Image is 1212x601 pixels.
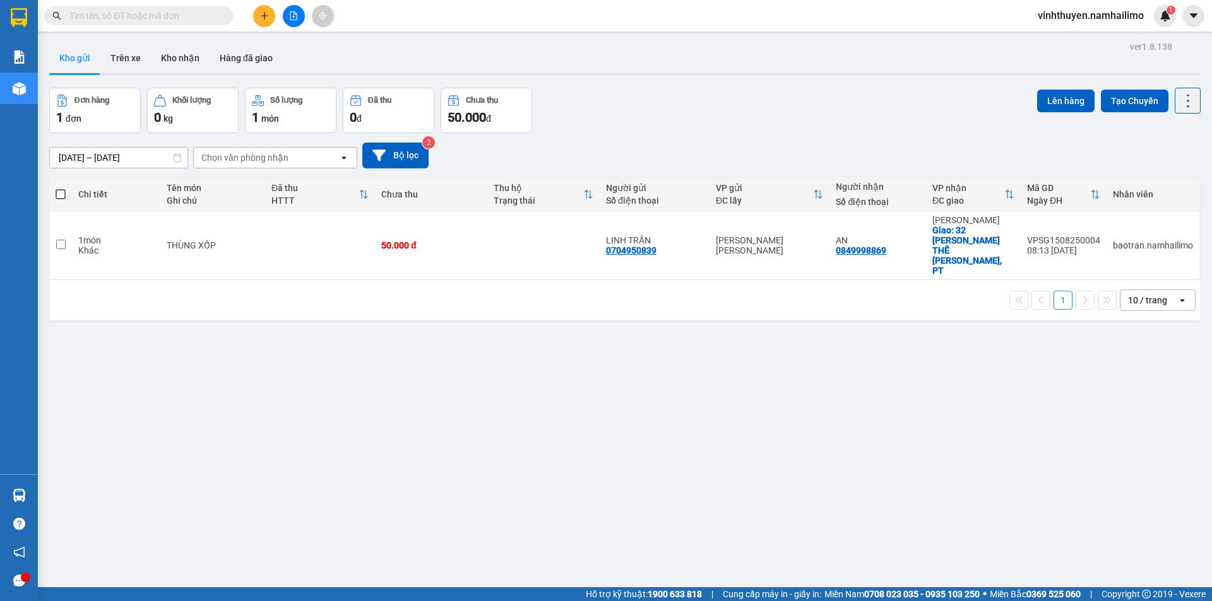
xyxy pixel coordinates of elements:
[448,110,486,125] span: 50.000
[154,110,161,125] span: 0
[441,88,532,133] button: Chưa thu50.000đ
[100,43,151,73] button: Trên xe
[271,183,359,193] div: Đã thu
[210,43,283,73] button: Hàng đã giao
[56,110,63,125] span: 1
[606,195,703,206] div: Số điện thoại
[648,589,702,599] strong: 1900 633 818
[13,50,26,64] img: solution-icon
[253,5,275,27] button: plus
[368,96,391,105] div: Đã thu
[711,587,713,601] span: |
[1113,240,1193,250] div: baotran.namhailimo
[245,88,336,133] button: Số lượng1món
[69,9,218,23] input: Tìm tên, số ĐT hoặc mã đơn
[252,110,259,125] span: 1
[74,96,109,105] div: Đơn hàng
[1188,10,1199,21] span: caret-down
[167,195,259,206] div: Ghi chú
[78,189,154,199] div: Chi tiết
[1027,183,1090,193] div: Mã GD
[990,587,1081,601] span: Miền Bắc
[1027,195,1090,206] div: Ngày ĐH
[932,183,1004,193] div: VP nhận
[381,189,481,199] div: Chưa thu
[1167,6,1175,15] sup: 1
[836,197,920,207] div: Số điện thoại
[66,114,81,124] span: đơn
[864,589,980,599] strong: 0708 023 035 - 0935 103 250
[486,114,491,124] span: đ
[932,225,1014,276] div: Giao: 32 LƯƠNG THẾ VINH, PT
[13,546,25,558] span: notification
[350,110,357,125] span: 0
[824,587,980,601] span: Miền Nam
[716,195,813,206] div: ĐC lấy
[1177,295,1187,305] svg: open
[710,178,829,211] th: Toggle SortBy
[78,245,154,255] div: Khác
[1026,589,1081,599] strong: 0369 525 060
[606,245,656,255] div: 0704950839
[932,195,1004,206] div: ĐC giao
[265,178,375,211] th: Toggle SortBy
[836,235,920,245] div: AN
[78,235,154,245] div: 1 món
[318,11,327,20] span: aim
[13,518,25,530] span: question-circle
[1037,90,1095,112] button: Lên hàng
[172,96,211,105] div: Khối lượng
[1027,245,1100,255] div: 08:13 [DATE]
[606,183,703,193] div: Người gửi
[270,96,302,105] div: Số lượng
[716,235,823,255] div: [PERSON_NAME] [PERSON_NAME]
[49,88,141,133] button: Đơn hàng1đơn
[163,114,173,124] span: kg
[932,215,1014,225] div: [PERSON_NAME]
[586,587,702,601] span: Hỗ trợ kỹ thuật:
[151,43,210,73] button: Kho nhận
[1130,40,1172,54] div: ver 1.8.138
[1128,294,1167,306] div: 10 / trang
[289,11,298,20] span: file-add
[13,82,26,95] img: warehouse-icon
[381,240,481,250] div: 50.000 đ
[983,592,987,597] span: ⚪️
[466,96,498,105] div: Chưa thu
[1101,90,1168,112] button: Tạo Chuyến
[339,153,349,163] svg: open
[836,182,920,192] div: Người nhận
[52,11,61,20] span: search
[1021,178,1107,211] th: Toggle SortBy
[312,5,334,27] button: aim
[271,195,359,206] div: HTTT
[1182,5,1204,27] button: caret-down
[606,235,703,245] div: LINH TRẦN
[357,114,362,124] span: đ
[147,88,239,133] button: Khối lượng0kg
[11,8,27,27] img: logo-vxr
[201,151,288,164] div: Chọn văn phòng nhận
[716,183,813,193] div: VP gửi
[167,240,259,250] div: THÙNG XỐP
[13,575,25,586] span: message
[836,245,886,255] div: 0849998869
[487,178,600,211] th: Toggle SortBy
[494,183,583,193] div: Thu hộ
[1142,590,1151,598] span: copyright
[1028,8,1154,23] span: vinhthuyen.namhailimo
[362,143,429,168] button: Bộ lọc
[422,136,435,149] sup: 2
[260,11,269,20] span: plus
[343,88,434,133] button: Đã thu0đ
[494,195,583,206] div: Trạng thái
[926,178,1021,211] th: Toggle SortBy
[50,148,187,168] input: Select a date range.
[167,183,259,193] div: Tên món
[1054,291,1072,310] button: 1
[49,43,100,73] button: Kho gửi
[723,587,821,601] span: Cung cấp máy in - giấy in:
[1027,235,1100,245] div: VPSG1508250004
[261,114,279,124] span: món
[13,489,26,502] img: warehouse-icon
